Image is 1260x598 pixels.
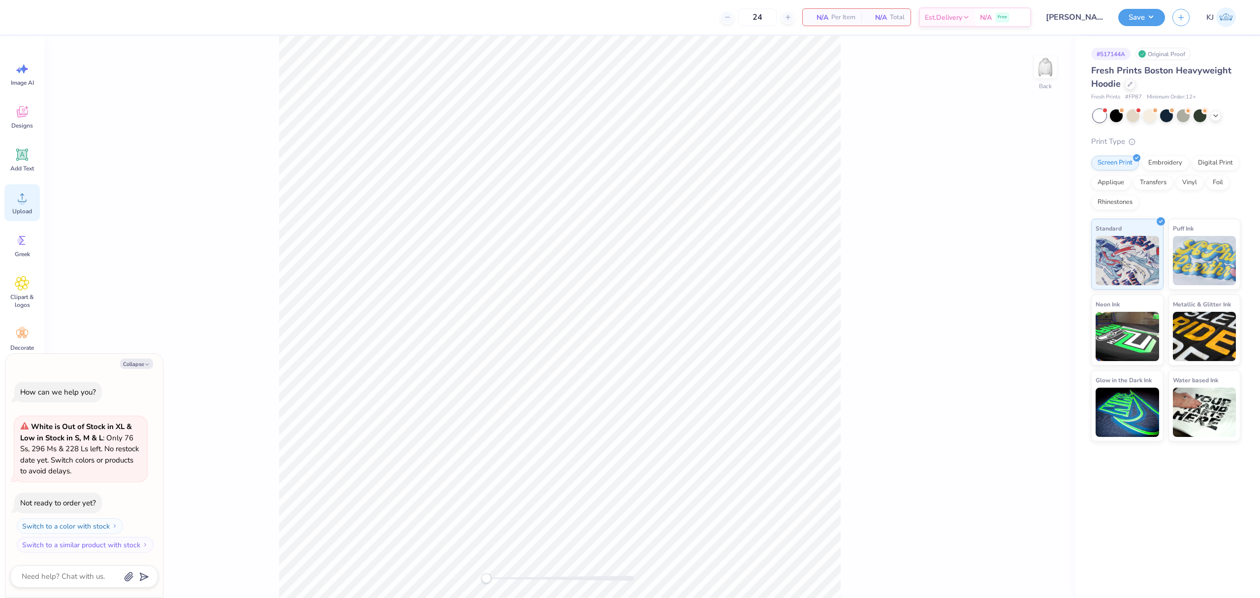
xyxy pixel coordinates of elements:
[1039,82,1052,91] div: Back
[15,250,30,258] span: Greek
[12,207,32,215] span: Upload
[925,12,962,23] span: Est. Delivery
[17,537,154,553] button: Switch to a similar product with stock
[20,422,132,443] strong: White is Out of Stock in XL & Low in Stock in S, M & L
[1096,223,1122,233] span: Standard
[10,344,34,352] span: Decorate
[890,12,905,23] span: Total
[809,12,828,23] span: N/A
[1173,388,1236,437] img: Water based Ink
[1135,48,1191,60] div: Original Proof
[738,8,777,26] input: – –
[1096,236,1159,285] img: Standard
[1039,7,1111,27] input: Untitled Design
[10,165,34,172] span: Add Text
[20,387,96,397] div: How can we help you?
[1125,93,1142,101] span: # FP87
[1142,156,1189,170] div: Embroidery
[20,422,139,476] span: : Only 76 Ss, 296 Ms & 228 Ls left. No restock date yet. Switch colors or products to avoid delays.
[1134,175,1173,190] div: Transfers
[6,293,38,309] span: Clipart & logos
[1096,312,1159,361] img: Neon Ink
[1176,175,1203,190] div: Vinyl
[142,542,148,548] img: Switch to a similar product with stock
[1173,223,1194,233] span: Puff Ink
[1206,175,1229,190] div: Foil
[1147,93,1196,101] span: Minimum Order: 12 +
[1036,57,1055,77] img: Back
[1091,48,1131,60] div: # 517144A
[867,12,887,23] span: N/A
[1206,12,1214,23] span: KJ
[831,12,855,23] span: Per Item
[1096,299,1120,309] span: Neon Ink
[998,14,1007,21] span: Free
[112,523,118,529] img: Switch to a color with stock
[1091,156,1139,170] div: Screen Print
[1118,9,1165,26] button: Save
[11,79,34,87] span: Image AI
[1192,156,1239,170] div: Digital Print
[17,518,123,534] button: Switch to a color with stock
[120,359,153,369] button: Collapse
[1096,375,1152,385] span: Glow in the Dark Ink
[20,498,96,508] div: Not ready to order yet?
[1216,7,1236,27] img: Kendra Jingco
[1091,175,1131,190] div: Applique
[1173,375,1218,385] span: Water based Ink
[1091,65,1231,90] span: Fresh Prints Boston Heavyweight Hoodie
[1096,388,1159,437] img: Glow in the Dark Ink
[980,12,992,23] span: N/A
[1173,299,1231,309] span: Metallic & Glitter Ink
[481,573,491,583] div: Accessibility label
[11,122,33,130] span: Designs
[1091,93,1120,101] span: Fresh Prints
[1173,312,1236,361] img: Metallic & Glitter Ink
[1202,7,1240,27] a: KJ
[1173,236,1236,285] img: Puff Ink
[1091,195,1139,210] div: Rhinestones
[1091,136,1240,147] div: Print Type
